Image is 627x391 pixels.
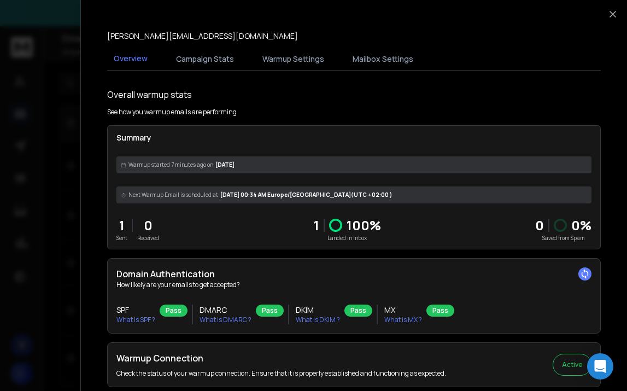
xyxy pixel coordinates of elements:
p: What is SPF ? [116,316,155,324]
h3: DKIM [296,305,340,316]
button: Warmup Settings [256,47,331,71]
strong: 0 [535,216,544,234]
button: Active [553,354,591,376]
p: 0 [137,217,159,234]
div: Pass [426,305,454,317]
p: [PERSON_NAME][EMAIL_ADDRESS][DOMAIN_NAME] [107,31,298,42]
div: [DATE] 00:34 AM Europe/[GEOGRAPHIC_DATA] (UTC +02:00 ) [116,186,591,203]
p: Received [137,234,159,242]
p: Summary [116,132,591,143]
p: 100 % [347,217,381,234]
p: Landed in Inbox [314,234,381,242]
button: Campaign Stats [169,47,241,71]
span: Warmup started 7 minutes ago on [128,161,213,169]
span: Next Warmup Email is scheduled at [128,191,218,199]
p: Sent [116,234,127,242]
div: Pass [256,305,284,317]
h3: MX [384,305,422,316]
div: Pass [344,305,372,317]
p: What is DKIM ? [296,316,340,324]
div: [DATE] [116,156,591,173]
p: See how you warmup emails are performing [107,108,237,116]
h3: DMARC [200,305,251,316]
p: Saved from Spam [535,234,591,242]
h2: Warmup Connection [116,352,446,365]
p: Check the status of your warmup connection. Ensure that it is properly established and functionin... [116,369,446,378]
p: How likely are your emails to get accepted? [116,281,591,289]
p: What is MX ? [384,316,422,324]
h3: SPF [116,305,155,316]
p: 0 % [571,217,591,234]
button: Mailbox Settings [346,47,420,71]
p: What is DMARC ? [200,316,251,324]
h2: Domain Authentication [116,267,591,281]
div: Open Intercom Messenger [587,353,613,380]
p: 1 [116,217,127,234]
div: Pass [160,305,187,317]
h1: Overall warmup stats [107,88,192,101]
p: 1 [314,217,319,234]
button: Overview [107,46,154,72]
